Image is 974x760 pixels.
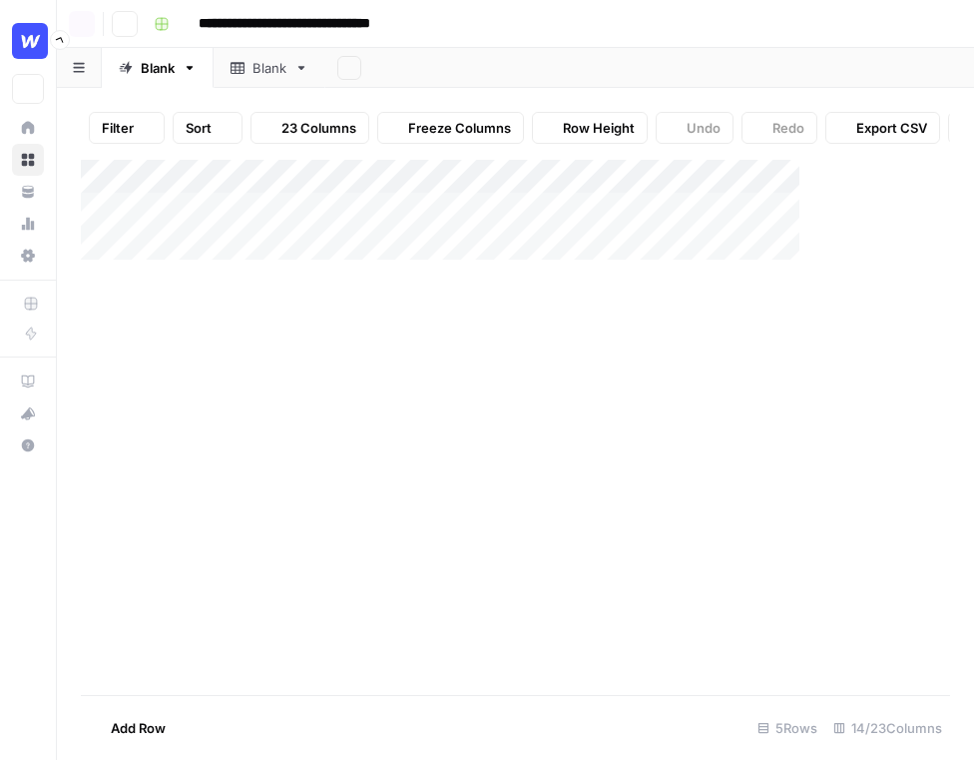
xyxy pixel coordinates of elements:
a: Browse [12,144,44,176]
button: Add Row [81,712,178,744]
button: 23 Columns [250,112,369,144]
button: Redo [741,112,817,144]
button: Export CSV [825,112,940,144]
span: Filter [102,118,134,138]
div: Blank [141,58,175,78]
img: Webflow Logo [12,23,48,59]
span: Freeze Columns [408,118,511,138]
button: Filter [89,112,165,144]
div: Blank [252,58,286,78]
button: Help + Support [12,429,44,461]
span: Redo [772,118,804,138]
a: Usage [12,208,44,240]
a: AirOps Academy [12,366,44,397]
div: 5 Rows [749,712,825,744]
button: Undo [656,112,733,144]
a: Your Data [12,176,44,208]
span: Sort [186,118,212,138]
button: Row Height [532,112,648,144]
button: What's new? [12,397,44,429]
a: Settings [12,240,44,272]
span: Row Height [563,118,635,138]
span: Add Row [111,718,166,738]
a: Home [12,112,44,144]
button: Freeze Columns [377,112,524,144]
a: Blank [214,48,325,88]
span: 23 Columns [281,118,356,138]
span: Export CSV [856,118,927,138]
a: Blank [102,48,214,88]
div: What's new? [13,398,43,428]
span: Undo [687,118,721,138]
div: 14/23 Columns [825,712,950,744]
button: Sort [173,112,243,144]
button: Workspace: Webflow [12,16,44,66]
